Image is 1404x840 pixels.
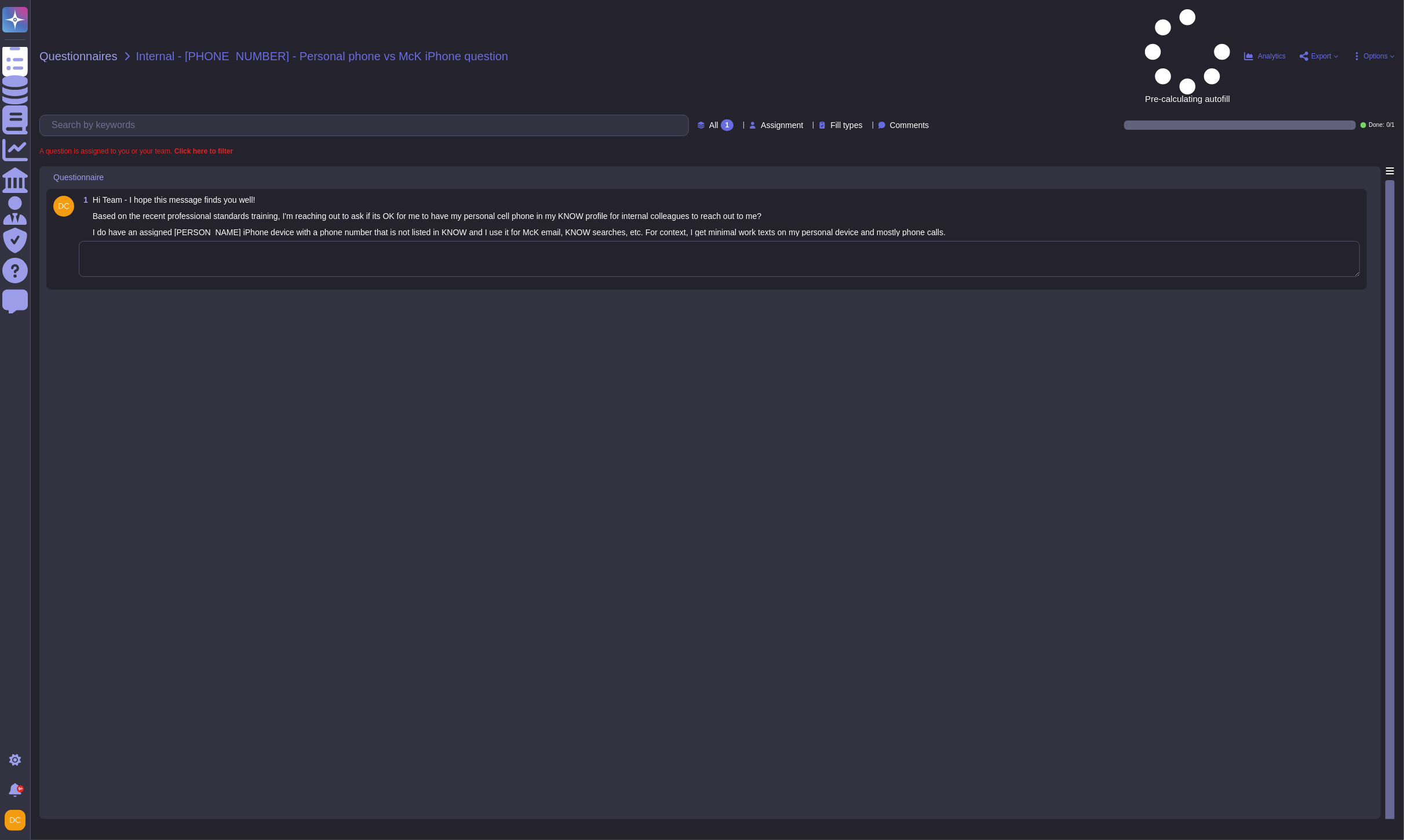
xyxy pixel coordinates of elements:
input: Search by keywords [46,115,688,136]
span: Export [1311,53,1332,60]
span: Questionnaires [39,50,118,62]
span: Comments [890,121,929,129]
span: Analytics [1258,53,1286,60]
span: 1 [79,196,88,204]
div: 1 [721,119,734,131]
span: Options [1364,53,1388,60]
span: A question is assigned to you or your team. [39,148,233,155]
span: All [709,121,719,129]
span: Done: [1369,122,1384,128]
span: Pre-calculating autofill [1145,9,1230,103]
button: Analytics [1244,52,1286,61]
span: Internal - [PHONE_NUMBER] - Personal phone vs McK iPhone question [136,50,509,62]
button: user [2,808,34,833]
span: Assignment [761,121,803,129]
span: Hi Team - I hope this message finds you well! Based on the recent professional standards training... [93,195,946,237]
img: user [53,196,74,217]
b: Click here to filter [172,147,233,155]
span: 0 / 1 [1387,122,1395,128]
span: Questionnaire [53,173,104,181]
span: Fill types [830,121,862,129]
img: user [5,810,25,831]
div: 9+ [17,786,24,792]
